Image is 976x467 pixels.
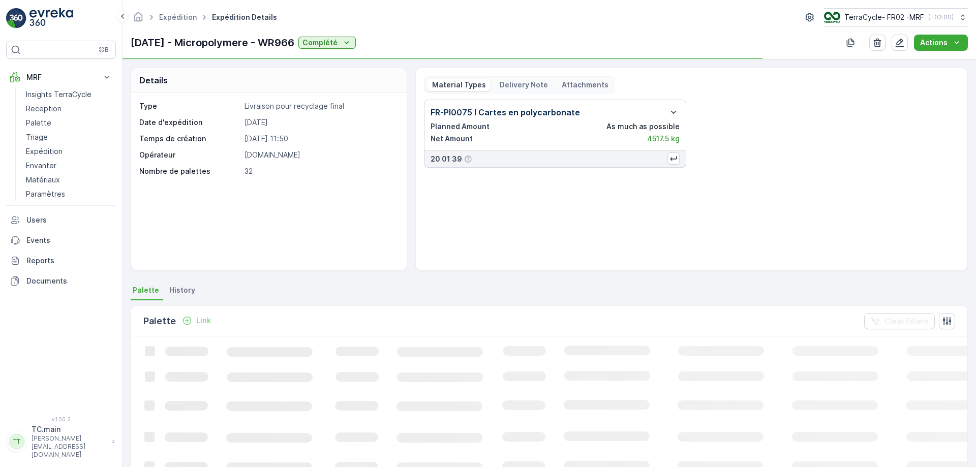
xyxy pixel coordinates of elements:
[22,144,116,159] a: Expédition
[133,285,159,295] span: Palette
[464,155,472,163] div: Help Tooltip Icon
[26,104,62,114] p: Reception
[26,161,56,171] p: Envanter
[245,117,396,128] p: [DATE]
[26,72,96,82] p: MRF
[26,235,112,245] p: Events
[26,256,112,266] p: Reports
[159,13,197,21] a: Expédition
[6,271,116,291] a: Documents
[914,35,968,51] button: Actions
[131,35,294,50] p: [DATE] - Micropolymere - WR966
[498,80,548,90] p: Delivery Note
[6,230,116,251] a: Events
[26,132,48,142] p: Triage
[22,187,116,201] a: Paramètres
[133,15,144,24] a: Homepage
[431,154,462,164] p: 20 01 39
[431,134,473,144] p: Net Amount
[139,101,240,111] p: Type
[6,416,116,422] span: v 1.50.2
[26,189,65,199] p: Paramètres
[6,251,116,271] a: Reports
[26,146,63,157] p: Expédition
[844,12,924,22] p: TerraCycle- FR02 -MRF
[26,276,112,286] p: Documents
[6,8,26,28] img: logo
[606,121,680,132] p: As much as possible
[143,314,176,328] p: Palette
[928,13,954,21] p: ( +02:00 )
[824,8,968,26] button: TerraCycle- FR02 -MRF(+02:00)
[29,8,73,28] img: logo_light-DOdMpM7g.png
[431,121,490,132] p: Planned Amount
[196,316,211,326] p: Link
[9,433,25,450] div: TT
[22,87,116,102] a: Insights TerraCycle
[245,150,396,160] p: [DOMAIN_NAME]
[22,173,116,187] a: Matériaux
[302,38,338,48] p: Complété
[139,117,240,128] p: Date d'expédition
[22,130,116,144] a: Triage
[560,80,608,90] p: Attachments
[22,159,116,173] a: Envanter
[210,12,279,22] span: Expédition Details
[920,38,948,48] p: Actions
[22,116,116,130] a: Palette
[178,315,215,327] button: Link
[6,210,116,230] a: Users
[245,134,396,144] p: [DATE] 11:50
[245,166,396,176] p: 32
[26,89,91,100] p: Insights TerraCycle
[647,134,680,144] p: 4517.5 kg
[139,74,168,86] p: Details
[6,67,116,87] button: MRF
[884,316,929,326] p: Clear Filters
[26,175,60,185] p: Matériaux
[169,285,195,295] span: History
[864,313,935,329] button: Clear Filters
[139,150,240,160] p: Opérateur
[32,424,107,434] p: TC.main
[245,101,396,111] p: Livraison pour recyclage final
[22,102,116,116] a: Reception
[139,166,240,176] p: Nombre de palettes
[99,46,109,54] p: ⌘B
[26,215,112,225] p: Users
[431,106,580,118] p: FR-PI0075 I Cartes en polycarbonate
[824,12,840,23] img: terracycle.png
[298,37,356,49] button: Complété
[26,118,51,128] p: Palette
[32,434,107,459] p: [PERSON_NAME][EMAIL_ADDRESS][DOMAIN_NAME]
[431,80,486,90] p: Material Types
[139,134,240,144] p: Temps de création
[6,424,116,459] button: TTTC.main[PERSON_NAME][EMAIL_ADDRESS][DOMAIN_NAME]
